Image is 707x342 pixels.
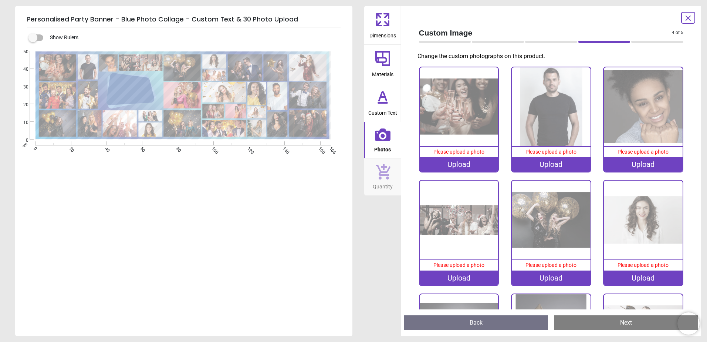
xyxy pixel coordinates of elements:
[677,312,700,335] iframe: Brevo live chat
[420,157,498,172] div: Upload
[175,146,179,151] span: 80
[420,271,498,285] div: Upload
[246,146,250,151] span: 120
[364,158,401,195] button: Quantity
[525,262,576,268] span: Please upload a photo
[14,49,28,55] span: 50
[554,315,698,330] button: Next
[68,146,72,151] span: 20
[404,315,548,330] button: Back
[27,12,341,27] h5: Personalised Party Banner - Blue Photo Collage - Custom Text & 30 Photo Upload
[604,271,683,285] div: Upload
[417,52,690,60] p: Change the custom photographs on this product.
[139,146,143,151] span: 60
[364,6,401,44] button: Dimensions
[317,146,322,151] span: 160
[14,84,28,90] span: 30
[210,146,215,151] span: 100
[368,106,397,117] span: Custom Text
[372,67,393,78] span: Materials
[21,142,28,148] span: cm
[281,146,286,151] span: 140
[14,66,28,73] span: 40
[364,45,401,83] button: Materials
[14,120,28,126] span: 10
[512,157,591,172] div: Upload
[328,146,332,151] span: 166
[618,262,669,268] span: Please upload a photo
[512,271,591,285] div: Upload
[433,149,484,155] span: Please upload a photo
[525,149,576,155] span: Please upload a photo
[14,137,28,144] span: 0
[604,157,683,172] div: Upload
[374,142,391,154] span: Photos
[14,102,28,108] span: 20
[618,149,669,155] span: Please upload a photo
[419,27,672,38] span: Custom Image
[33,33,352,42] div: Show Rulers
[373,180,393,191] span: Quantity
[103,146,108,151] span: 40
[369,28,396,40] span: Dimensions
[672,30,683,36] span: 4 of 5
[364,122,401,158] button: Photos
[32,146,37,151] span: 0
[433,262,484,268] span: Please upload a photo
[364,83,401,122] button: Custom Text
